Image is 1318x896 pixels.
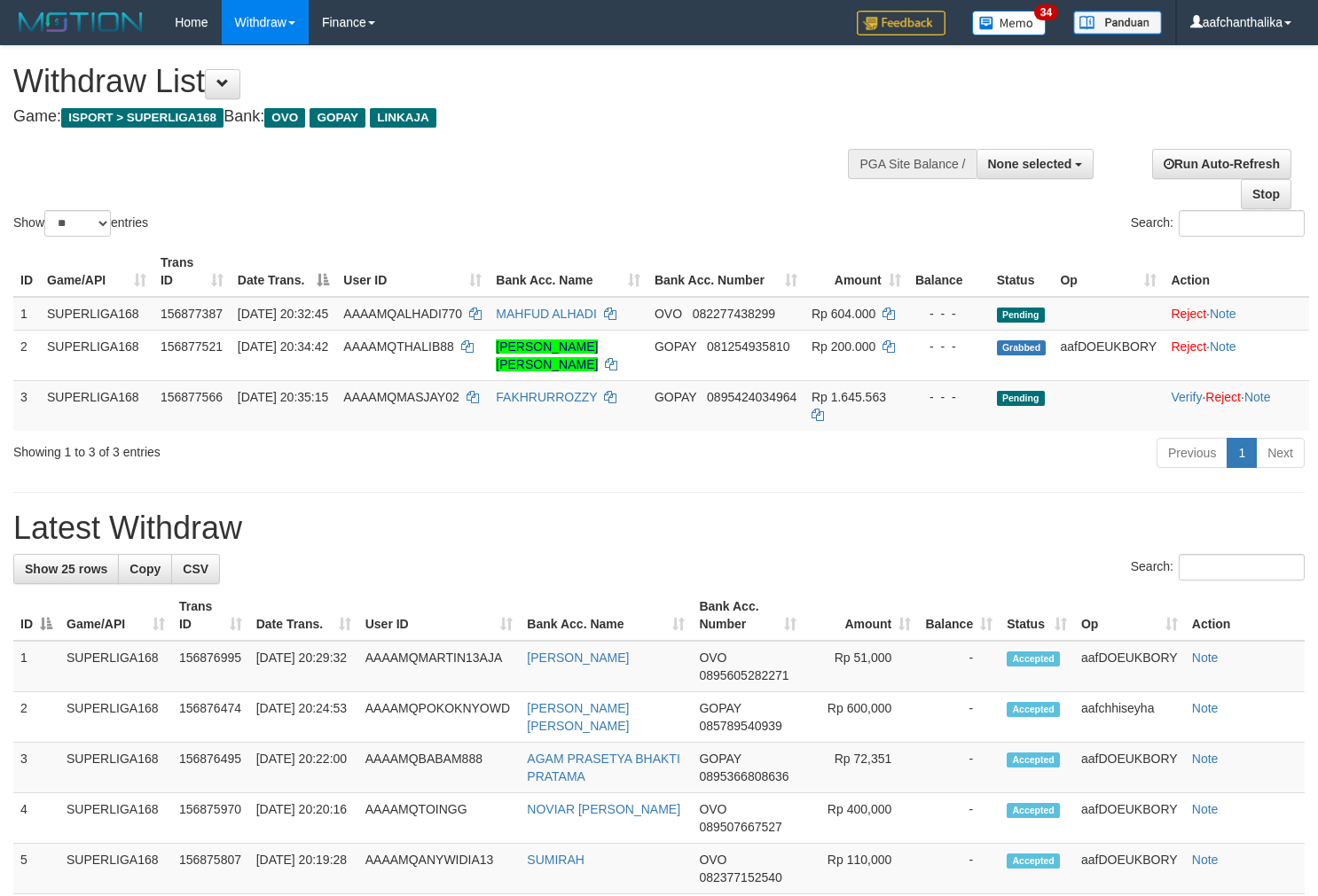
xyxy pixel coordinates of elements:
td: SUPERLIGA168 [59,793,172,844]
th: Op: activate to sort column ascending [1053,246,1164,297]
span: Copy 089507667527 to clipboard [699,820,781,834]
td: [DATE] 20:22:00 [249,743,358,793]
td: Rp 72,351 [804,743,918,793]
td: [DATE] 20:24:53 [249,692,358,743]
a: Previous [1157,438,1228,468]
td: 156876495 [172,743,249,793]
span: 156877387 [161,307,223,321]
a: Verify [1171,390,1202,404]
span: Copy 082277438299 to clipboard [693,307,775,321]
a: Stop [1241,179,1291,209]
img: MOTION_logo.png [13,9,148,35]
td: SUPERLIGA168 [40,380,153,431]
span: AAAAMQMASJAY02 [343,390,459,404]
div: Showing 1 to 3 of 3 entries [13,436,536,461]
img: Button%20Memo.svg [972,11,1047,35]
a: Reject [1171,307,1206,321]
td: 156875970 [172,793,249,844]
td: 2 [13,330,40,380]
td: 156876995 [172,641,249,692]
a: SUMIRAH [527,853,584,867]
span: 156877566 [161,390,223,404]
a: FAKHRURROZZY [496,390,597,404]
td: AAAAMQTOINGG [358,793,521,844]
th: Op: activate to sort column ascending [1074,590,1185,641]
td: - [918,743,1000,793]
th: Trans ID: activate to sort column ascending [172,590,249,641]
a: Note [1210,339,1236,354]
td: - [918,793,1000,844]
th: ID [13,246,40,297]
td: · [1164,330,1309,380]
span: GOPAY [310,108,365,128]
span: Accepted [1007,853,1060,869]
a: Reject [1171,339,1206,354]
a: Note [1192,701,1219,715]
span: Accepted [1007,702,1060,717]
th: Action [1164,246,1309,297]
td: Rp 110,000 [804,844,918,894]
td: [DATE] 20:19:28 [249,844,358,894]
a: [PERSON_NAME] [527,651,629,665]
a: [PERSON_NAME] [PERSON_NAME] [527,701,629,733]
span: [DATE] 20:35:15 [238,390,328,404]
span: Accepted [1007,651,1060,666]
span: Show 25 rows [25,562,107,576]
label: Search: [1131,210,1305,237]
span: OVO [699,651,726,665]
input: Search: [1179,210,1305,237]
span: GOPAY [699,701,741,715]
span: Grabbed [997,340,1047,355]
td: SUPERLIGA168 [59,844,172,894]
td: · [1164,297,1309,331]
td: aafDOEUKBORY [1074,743,1185,793]
td: aafDOEUKBORY [1074,641,1185,692]
a: 1 [1227,438,1257,468]
span: AAAAMQALHADI770 [343,307,462,321]
th: Bank Acc. Number: activate to sort column ascending [647,246,804,297]
div: - - - [915,338,983,355]
td: 156876474 [172,692,249,743]
th: Balance [908,246,990,297]
span: 156877521 [161,339,223,354]
th: Bank Acc. Number: activate to sort column ascending [692,590,804,641]
th: User ID: activate to sort column ascending [336,246,489,297]
span: Pending [997,391,1045,406]
select: Showentries [44,210,111,237]
span: Copy [129,562,161,576]
td: SUPERLIGA168 [40,297,153,331]
th: Game/API: activate to sort column ascending [40,246,153,297]
th: Trans ID: activate to sort column ascending [153,246,231,297]
td: Rp 400,000 [804,793,918,844]
label: Search: [1131,554,1305,580]
th: Action [1185,590,1305,641]
td: 2 [13,692,59,743]
td: Rp 600,000 [804,692,918,743]
a: Reject [1205,390,1241,404]
span: Copy 0895366808636 to clipboard [699,769,788,783]
td: aafDOEUKBORY [1074,793,1185,844]
td: 4 [13,793,59,844]
a: Show 25 rows [13,554,119,584]
td: aafDOEUKBORY [1074,844,1185,894]
span: CSV [183,562,208,576]
h4: Game: Bank: [13,108,861,126]
a: Note [1192,752,1219,766]
th: Date Trans.: activate to sort column ascending [249,590,358,641]
td: AAAAMQPOKOKNYOWD [358,692,521,743]
span: LINKAJA [370,108,436,128]
td: AAAAMQBABAM888 [358,743,521,793]
td: aafDOEUKBORY [1053,330,1164,380]
button: None selected [977,149,1094,179]
span: Copy 082377152540 to clipboard [699,870,781,884]
td: AAAAMQANYWIDIA13 [358,844,521,894]
td: SUPERLIGA168 [59,743,172,793]
th: Bank Acc. Name: activate to sort column ascending [489,246,647,297]
span: [DATE] 20:32:45 [238,307,328,321]
td: aafchhiseyha [1074,692,1185,743]
div: PGA Site Balance / [848,149,976,179]
td: Rp 51,000 [804,641,918,692]
a: Note [1244,390,1271,404]
span: GOPAY [699,752,741,766]
a: Run Auto-Refresh [1152,149,1291,179]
